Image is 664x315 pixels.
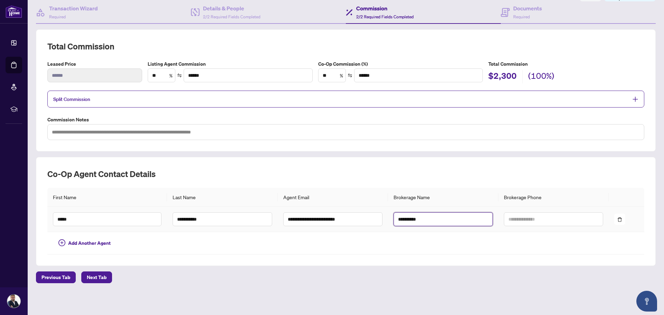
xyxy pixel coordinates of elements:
th: First Name [47,188,167,207]
h4: Details & People [203,4,260,12]
span: swap [177,73,182,78]
th: Agent Email [278,188,388,207]
h4: Commission [356,4,414,12]
h2: Co-op Agent Contact Details [47,168,644,179]
h2: (100%) [528,70,554,83]
label: Listing Agent Commission [148,60,313,68]
button: Previous Tab [36,271,76,283]
th: Last Name [167,188,277,207]
span: plus [632,96,638,102]
span: Required [49,14,66,19]
label: Commission Notes [47,116,644,123]
span: delete [617,217,622,222]
span: Next Tab [87,272,107,283]
h2: Total Commission [47,41,644,52]
h4: Documents [513,4,542,12]
h4: Transaction Wizard [49,4,98,12]
th: Brokerage Phone [498,188,609,207]
span: swap [348,73,352,78]
span: Previous Tab [41,272,70,283]
button: Next Tab [81,271,112,283]
span: 2/2 Required Fields Completed [203,14,260,19]
span: Add Another Agent [68,239,111,247]
button: Open asap [636,291,657,312]
img: Profile Icon [7,295,20,308]
th: Brokerage Name [388,188,498,207]
h2: $2,300 [488,70,517,83]
h5: Total Commission [488,60,644,68]
span: plus-circle [58,239,65,246]
span: 2/2 Required Fields Completed [356,14,414,19]
label: Co-Op Commission (%) [318,60,483,68]
label: Leased Price [47,60,142,68]
div: Split Commission [47,91,644,108]
span: Split Commission [53,96,90,102]
button: Add Another Agent [53,238,116,249]
img: logo [6,5,22,18]
span: Required [513,14,530,19]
